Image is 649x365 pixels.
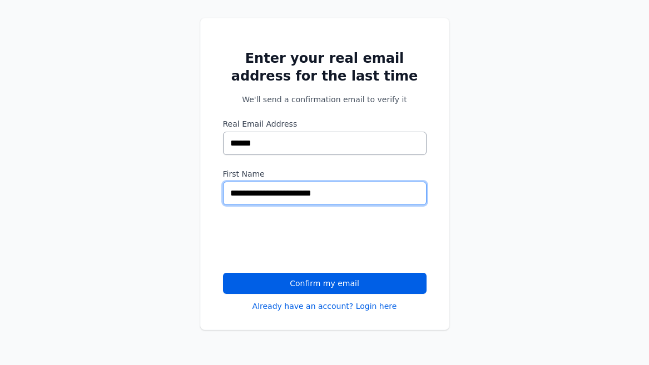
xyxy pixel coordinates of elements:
label: First Name [223,168,427,179]
p: We'll send a confirmation email to verify it [223,94,427,105]
button: Confirm my email [223,273,427,294]
h2: Enter your real email address for the last time [223,49,427,85]
iframe: reCAPTCHA [223,218,392,262]
label: Real Email Address [223,118,427,129]
a: Already have an account? Login here [252,301,397,312]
